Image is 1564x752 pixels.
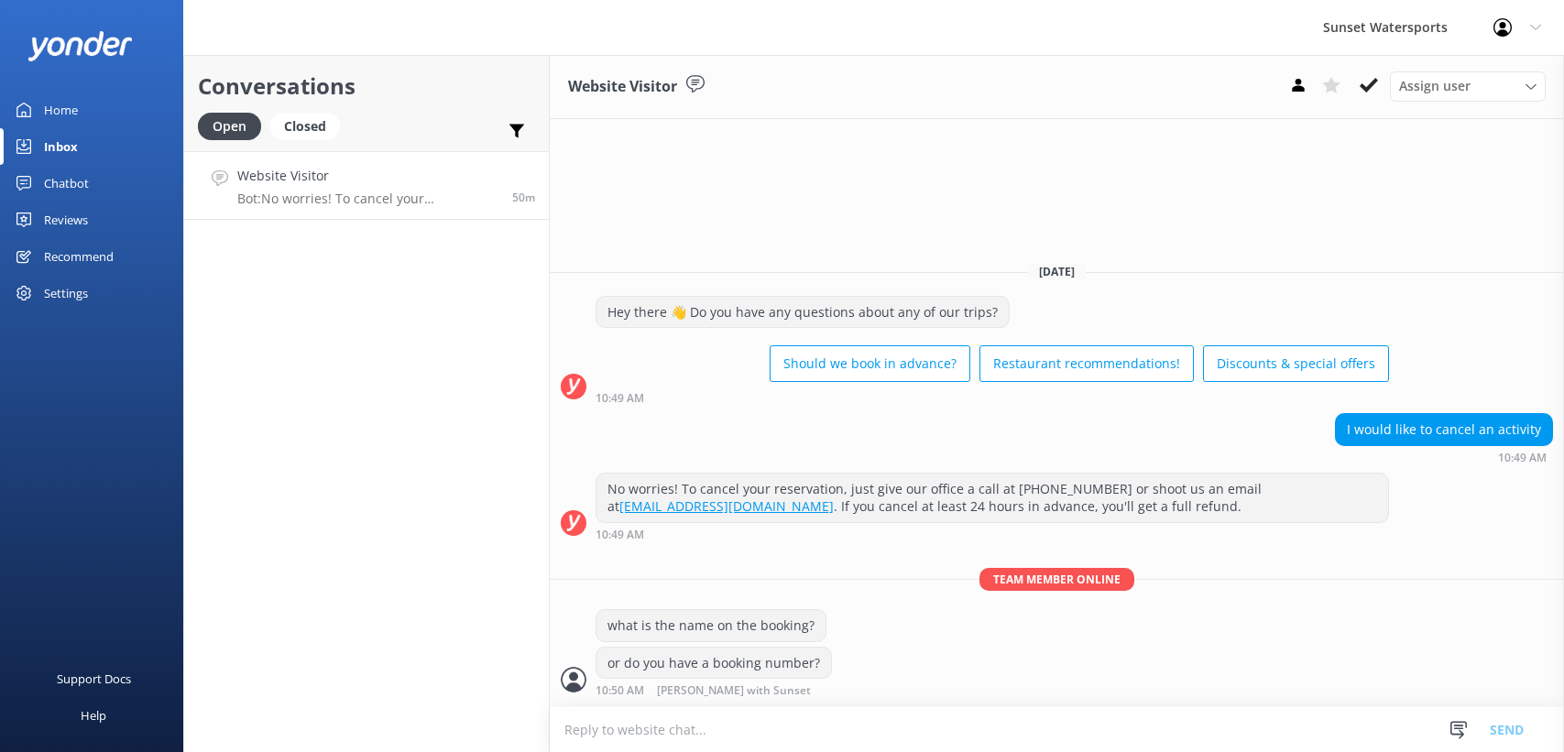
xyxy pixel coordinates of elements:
span: Team member online [979,568,1134,591]
div: Inbox [44,128,78,165]
strong: 10:50 AM [596,685,644,697]
div: Help [81,697,106,734]
a: Website VisitorBot:No worries! To cancel your reservation, just give our office a call at [PHONE_... [184,151,549,220]
div: Support Docs [57,660,131,697]
button: Discounts & special offers [1203,345,1389,382]
h4: Website Visitor [237,166,498,186]
div: Home [44,92,78,128]
div: Assign User [1390,71,1546,101]
strong: 10:49 AM [596,529,644,540]
div: or do you have a booking number? [596,648,831,679]
a: Closed [270,115,349,136]
span: [PERSON_NAME] with Sunset [657,685,811,697]
h3: Website Visitor [568,75,677,99]
span: Assign user [1399,76,1471,96]
div: Sep 06 2025 09:50am (UTC -05:00) America/Cancun [596,683,870,697]
div: Hey there 👋 Do you have any questions about any of our trips? [596,297,1009,328]
div: Sep 06 2025 09:49am (UTC -05:00) America/Cancun [596,528,1389,540]
h2: Conversations [198,69,535,104]
span: [DATE] [1028,264,1086,279]
a: [EMAIL_ADDRESS][DOMAIN_NAME] [619,497,834,515]
button: Should we book in advance? [770,345,970,382]
div: I would like to cancel an activity [1336,414,1552,445]
div: Recommend [44,238,114,275]
strong: 10:49 AM [596,393,644,404]
img: yonder-white-logo.png [27,31,133,61]
div: Chatbot [44,165,89,202]
div: what is the name on the booking? [596,610,826,641]
div: Open [198,113,261,140]
strong: 10:49 AM [1498,452,1547,463]
div: Closed [270,113,340,140]
div: No worries! To cancel your reservation, just give our office a call at [PHONE_NUMBER] or shoot us... [596,474,1388,522]
p: Bot: No worries! To cancel your reservation, just give our office a call at [PHONE_NUMBER] or sho... [237,191,498,207]
div: Sep 06 2025 09:49am (UTC -05:00) America/Cancun [1335,451,1553,463]
div: Reviews [44,202,88,238]
div: Sep 06 2025 09:49am (UTC -05:00) America/Cancun [596,391,1389,404]
a: Open [198,115,270,136]
button: Restaurant recommendations! [979,345,1194,382]
span: Sep 06 2025 09:49am (UTC -05:00) America/Cancun [512,190,535,205]
div: Settings [44,275,88,311]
